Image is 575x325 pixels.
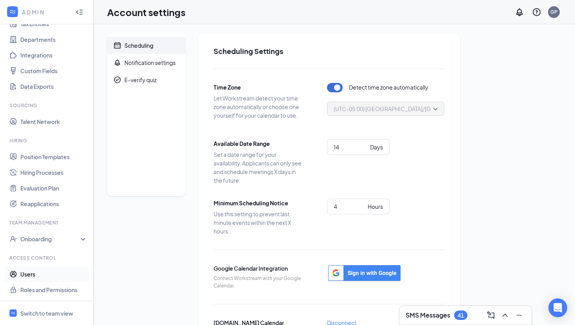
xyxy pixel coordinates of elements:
[513,309,525,321] button: Minimize
[113,76,121,84] svg: CheckmarkCircle
[107,5,185,19] h1: Account settings
[11,311,16,316] svg: WorkstreamLogo
[499,309,511,321] button: ChevronUp
[214,210,304,235] span: Use this setting to prevent last minute events within the next X hours.
[214,46,444,56] h2: Scheduling Settings
[124,76,156,84] div: E-verify quiz
[214,150,304,185] span: Set a date range for your availability. Applicants can only see and schedule meetings X days in t...
[113,59,121,66] svg: Bell
[458,312,464,319] div: 41
[20,165,87,180] a: Hiring Processes
[20,282,87,298] a: Roles and Permissions
[20,309,73,317] div: Switch to team view
[107,71,185,88] a: CheckmarkCircleE-verify quiz
[349,83,428,92] span: Detect time zone automatically
[214,199,304,207] span: Minimum Scheduling Notice
[20,63,87,79] a: Custom Fields
[214,83,304,92] span: Time Zone
[20,47,87,63] a: Integrations
[9,8,16,16] svg: WorkstreamLogo
[20,266,87,282] a: Users
[532,7,541,17] svg: QuestionInfo
[20,235,81,243] div: Onboarding
[22,8,68,16] div: ADMIN
[9,235,17,243] svg: UserCheck
[334,103,519,115] span: (UTC-05:00) [GEOGRAPHIC_DATA]/[GEOGRAPHIC_DATA] - Central Time
[548,298,567,317] div: Open Intercom Messenger
[20,196,87,212] a: Reapplications
[20,180,87,196] a: Evaluation Plan
[124,59,176,66] div: Notification settings
[20,79,87,94] a: Data Exports
[514,311,524,320] svg: Minimize
[113,41,121,49] svg: Calendar
[485,309,497,321] button: ComposeMessage
[9,255,86,261] div: Access control
[20,114,87,129] a: Talent Network
[370,143,383,151] div: Days
[368,202,383,211] div: Hours
[500,311,510,320] svg: ChevronUp
[515,7,524,17] svg: Notifications
[9,137,86,144] div: Hiring
[406,311,450,320] h3: SMS Messages
[214,275,304,290] span: Connect Workstream with your Google Calendar.
[107,37,185,54] a: CalendarScheduling
[214,264,304,273] span: Google Calendar Integration
[9,219,86,226] div: Team Management
[214,139,304,148] span: Available Date Range
[20,149,87,165] a: Position Templates
[20,32,87,47] a: Departments
[214,94,304,120] span: Let Workstream detect your time zone automatically or choose one yourself for your calendar to use.
[124,41,153,49] div: Scheduling
[107,54,185,71] a: BellNotification settings
[486,311,496,320] svg: ComposeMessage
[9,102,86,109] div: Sourcing
[550,9,557,15] div: GP
[75,8,83,16] svg: Collapse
